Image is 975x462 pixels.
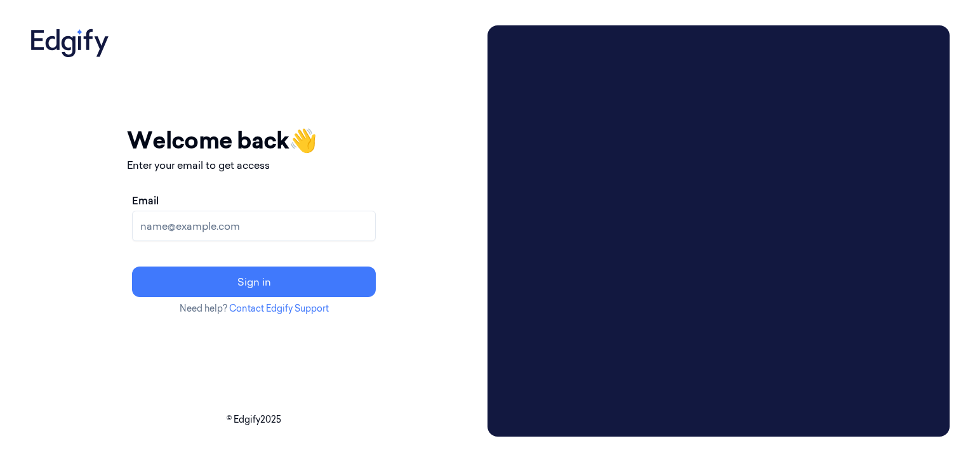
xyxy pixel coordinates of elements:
label: Email [132,193,159,208]
h1: Welcome back 👋 [127,123,381,157]
input: name@example.com [132,211,376,241]
a: Contact Edgify Support [229,303,329,314]
p: © Edgify 2025 [25,413,482,426]
p: Enter your email to get access [127,157,381,173]
p: Need help? [127,302,381,315]
button: Sign in [132,267,376,297]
